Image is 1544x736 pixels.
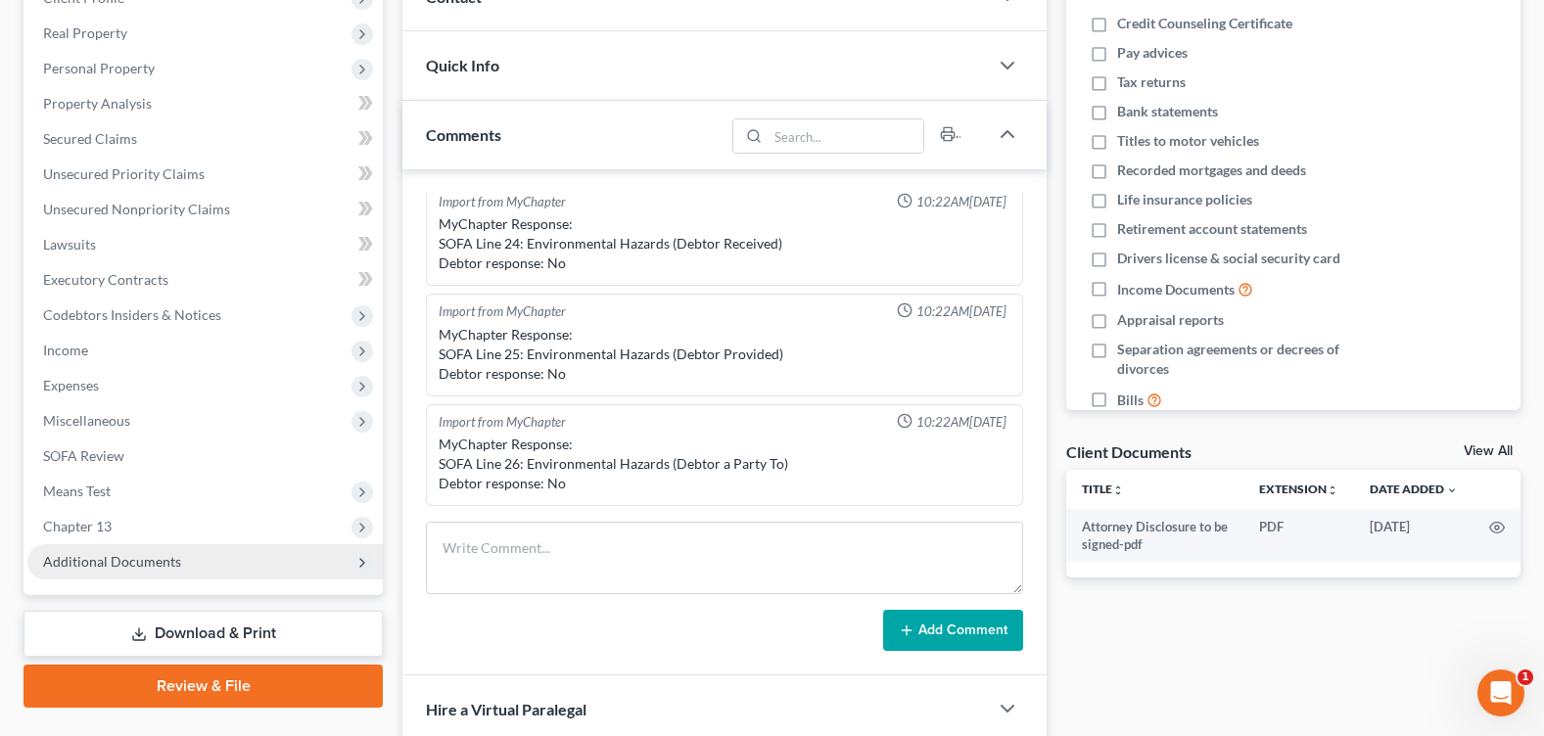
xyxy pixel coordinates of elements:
span: Expenses [43,377,99,393]
span: Income Documents [1117,280,1235,299]
a: Extensionunfold_more [1259,482,1338,496]
span: Pay advices [1117,43,1188,63]
span: Executory Contracts [43,271,168,288]
a: Lawsuits [27,227,383,262]
span: Bank statements [1117,102,1218,121]
span: 10:22AM[DATE] [916,193,1006,211]
span: 1 [1518,669,1533,685]
span: Means Test [43,483,111,499]
span: Income [43,342,88,358]
a: View All [1464,444,1513,458]
span: Retirement account statements [1117,219,1307,239]
span: Tax returns [1117,72,1186,92]
span: 10:22AM[DATE] [916,302,1006,321]
div: Client Documents [1066,441,1192,462]
a: Titleunfold_more [1082,482,1124,496]
span: Chapter 13 [43,518,112,534]
a: Executory Contracts [27,262,383,298]
span: Real Property [43,24,127,41]
td: [DATE] [1354,509,1474,563]
i: unfold_more [1327,484,1338,496]
span: Miscellaneous [43,412,130,429]
span: Titles to motor vehicles [1117,131,1259,151]
a: Secured Claims [27,121,383,157]
span: 10:22AM[DATE] [916,413,1006,432]
a: Property Analysis [27,86,383,121]
a: Review & File [23,665,383,708]
div: MyChapter Response: SOFA Line 26: Environmental Hazards (Debtor a Party To) Debtor response: No [439,435,1010,493]
div: Import from MyChapter [439,193,566,211]
a: Download & Print [23,611,383,657]
span: Personal Property [43,60,155,76]
span: Separation agreements or decrees of divorces [1117,340,1390,379]
span: Secured Claims [43,130,137,147]
div: MyChapter Response: SOFA Line 24: Environmental Hazards (Debtor Received) Debtor response: No [439,214,1010,273]
span: Recorded mortgages and deeds [1117,161,1306,180]
button: Add Comment [883,610,1023,651]
span: Unsecured Priority Claims [43,165,205,182]
span: SOFA Review [43,447,124,464]
span: Bills [1117,391,1144,410]
a: SOFA Review [27,438,383,474]
span: Appraisal reports [1117,310,1224,330]
td: PDF [1243,509,1354,563]
span: Comments [426,125,501,144]
span: Codebtors Insiders & Notices [43,306,221,323]
td: Attorney Disclosure to be signed-pdf [1066,509,1243,563]
span: Lawsuits [43,236,96,253]
a: Unsecured Priority Claims [27,157,383,192]
div: Import from MyChapter [439,413,566,432]
i: expand_more [1446,484,1458,496]
span: Additional Documents [43,553,181,570]
a: Date Added expand_more [1370,482,1458,496]
span: Quick Info [426,56,499,74]
span: Drivers license & social security card [1117,249,1340,268]
span: Life insurance policies [1117,190,1252,209]
div: Import from MyChapter [439,302,566,321]
div: MyChapter Response: SOFA Line 25: Environmental Hazards (Debtor Provided) Debtor response: No [439,325,1010,384]
span: Property Analysis [43,95,152,112]
span: Unsecured Nonpriority Claims [43,201,230,217]
iframe: Intercom live chat [1477,669,1524,716]
input: Search... [768,119,923,153]
a: Unsecured Nonpriority Claims [27,192,383,227]
span: Credit Counseling Certificate [1117,14,1292,33]
span: Hire a Virtual Paralegal [426,700,586,718]
i: unfold_more [1112,484,1124,496]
